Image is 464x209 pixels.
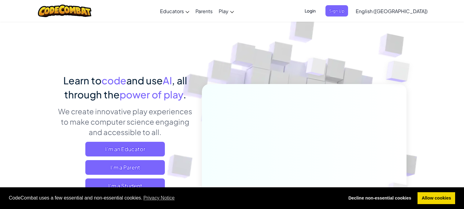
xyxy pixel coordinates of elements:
img: Overlap cubes [294,46,338,91]
a: Educators [157,3,192,19]
span: AI [163,74,172,86]
button: Sign Up [325,5,348,16]
span: power of play [120,88,183,101]
a: I'm a Parent [85,160,165,175]
span: and use [126,74,163,86]
a: learn more about cookies [143,193,176,203]
a: allow cookies [418,192,455,204]
span: Play [219,8,228,14]
p: We create innovative play experiences to make computer science engaging and accessible to all. [58,106,193,137]
a: deny cookies [344,192,415,204]
span: CodeCombat uses a few essential and non-essential cookies. [9,193,340,203]
a: Parents [192,3,216,19]
img: CodeCombat logo [38,5,91,17]
img: Overlap cubes [374,46,427,97]
span: . [183,88,186,101]
a: English ([GEOGRAPHIC_DATA]) [353,3,431,19]
a: Play [216,3,237,19]
span: Educators [160,8,184,14]
button: I'm a Student [85,178,165,193]
span: code [102,74,126,86]
span: English ([GEOGRAPHIC_DATA]) [356,8,428,14]
button: Login [301,5,319,16]
a: I'm an Educator [85,142,165,156]
span: Learn to [63,74,102,86]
